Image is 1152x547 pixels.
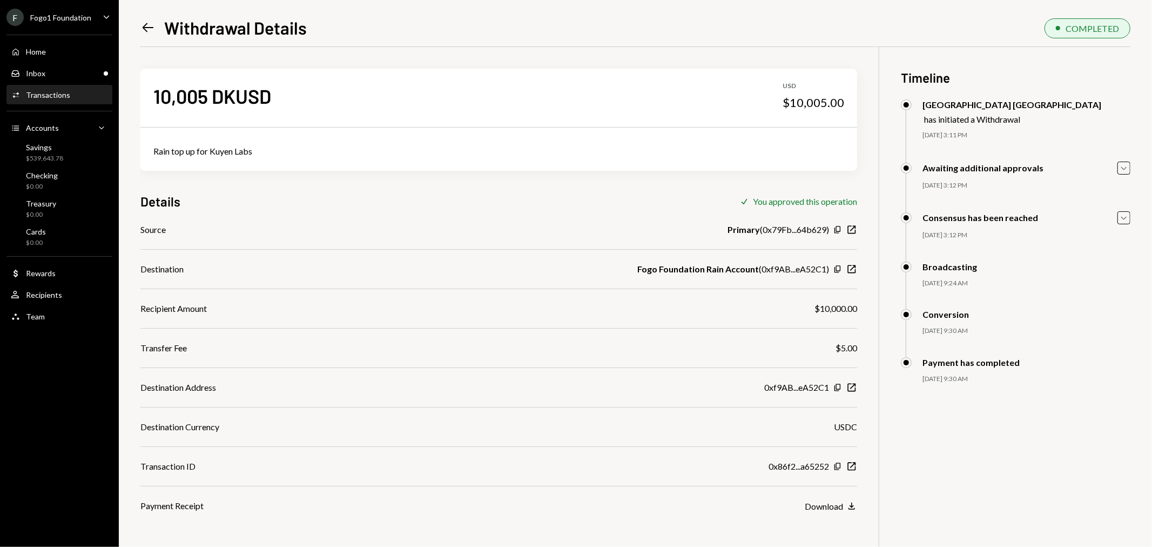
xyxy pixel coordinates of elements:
[140,381,216,394] div: Destination Address
[6,285,112,304] a: Recipients
[26,182,58,191] div: $0.00
[26,171,58,180] div: Checking
[834,421,857,433] div: USDC
[26,290,62,299] div: Recipients
[922,163,1043,173] div: Awaiting additional approvals
[26,199,56,208] div: Treasury
[6,168,112,194] a: Checking$0.00
[26,143,63,152] div: Savings
[836,342,857,355] div: $5.00
[6,139,112,165] a: Savings$539,643.78
[6,63,112,83] a: Inbox
[637,263,829,276] div: ( 0xf9AB...eA52C1 )
[6,85,112,104] a: Transactions
[140,263,184,276] div: Destination
[783,95,844,110] div: $10,005.00
[140,302,207,315] div: Recipient Amount
[26,154,63,163] div: $539,643.78
[6,42,112,61] a: Home
[153,145,844,158] div: Rain top up for Kuyen Labs
[140,460,196,473] div: Transaction ID
[805,501,843,511] div: Download
[901,69,1130,86] h3: Timeline
[6,196,112,222] a: Treasury$0.00
[922,375,1130,384] div: [DATE] 9:30 AM
[140,499,204,512] div: Payment Receipt
[164,17,307,38] h1: Withdrawal Details
[26,227,46,236] div: Cards
[805,501,857,512] button: Download
[764,381,829,394] div: 0xf9AB...eA52C1
[637,263,759,276] b: Fogo Foundation Rain Account
[140,342,187,355] div: Transfer Fee
[922,357,1020,368] div: Payment has completed
[814,302,857,315] div: $10,000.00
[922,309,969,319] div: Conversion
[6,306,112,326] a: Team
[922,181,1130,190] div: [DATE] 3:12 PM
[922,131,1130,140] div: [DATE] 3:11 PM
[922,99,1101,110] div: [GEOGRAPHIC_DATA] [GEOGRAPHIC_DATA]
[753,196,857,206] div: You approved this operation
[26,312,45,321] div: Team
[769,460,829,473] div: 0x86f2...a65252
[6,118,112,137] a: Accounts
[140,192,180,210] h3: Details
[727,223,829,236] div: ( 0x79Fb...64b629 )
[140,223,166,236] div: Source
[783,82,844,91] div: USD
[26,210,56,219] div: $0.00
[922,231,1130,240] div: [DATE] 3:12 PM
[26,269,56,278] div: Rewards
[26,47,46,56] div: Home
[6,9,24,26] div: F
[1066,23,1119,34] div: COMPLETED
[153,84,271,108] div: 10,005 DKUSD
[922,326,1130,336] div: [DATE] 9:30 AM
[30,13,91,22] div: Fogo1 Foundation
[26,123,59,132] div: Accounts
[140,421,219,433] div: Destination Currency
[922,262,977,272] div: Broadcasting
[922,212,1038,223] div: Consensus has been reached
[727,223,760,236] b: Primary
[924,114,1101,124] div: has initiated a Withdrawal
[922,279,1130,288] div: [DATE] 9:24 AM
[26,238,46,248] div: $0.00
[6,263,112,283] a: Rewards
[26,90,70,99] div: Transactions
[26,69,45,78] div: Inbox
[6,224,112,250] a: Cards$0.00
